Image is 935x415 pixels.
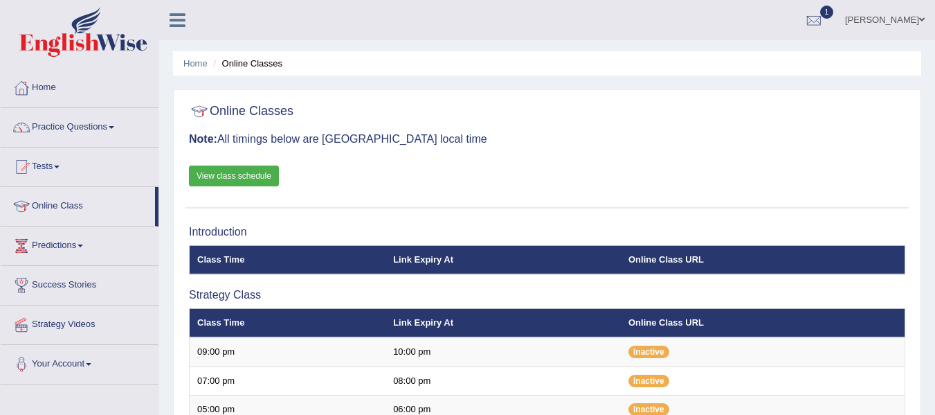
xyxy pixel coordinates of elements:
a: Predictions [1,227,158,261]
th: Link Expiry At [385,245,621,274]
h2: Online Classes [189,101,293,122]
a: Practice Questions [1,108,158,143]
a: Tests [1,148,158,182]
th: Online Class URL [621,308,905,337]
li: Online Classes [210,57,282,70]
h3: All timings below are [GEOGRAPHIC_DATA] local time [189,133,905,145]
th: Class Time [190,245,386,274]
td: 10:00 pm [385,337,621,367]
h3: Introduction [189,226,905,238]
td: 09:00 pm [190,337,386,367]
a: Success Stories [1,266,158,301]
td: 07:00 pm [190,367,386,396]
a: Home [1,69,158,103]
th: Online Class URL [621,245,905,274]
b: Note: [189,133,217,145]
a: View class schedule [189,166,279,186]
a: Strategy Videos [1,306,158,340]
h3: Strategy Class [189,289,905,301]
a: Your Account [1,345,158,380]
th: Link Expiry At [385,308,621,337]
th: Class Time [190,308,386,337]
a: Home [183,58,208,69]
td: 08:00 pm [385,367,621,396]
span: Inactive [628,346,669,358]
span: Inactive [628,375,669,387]
span: 1 [820,6,834,19]
a: Online Class [1,187,155,222]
